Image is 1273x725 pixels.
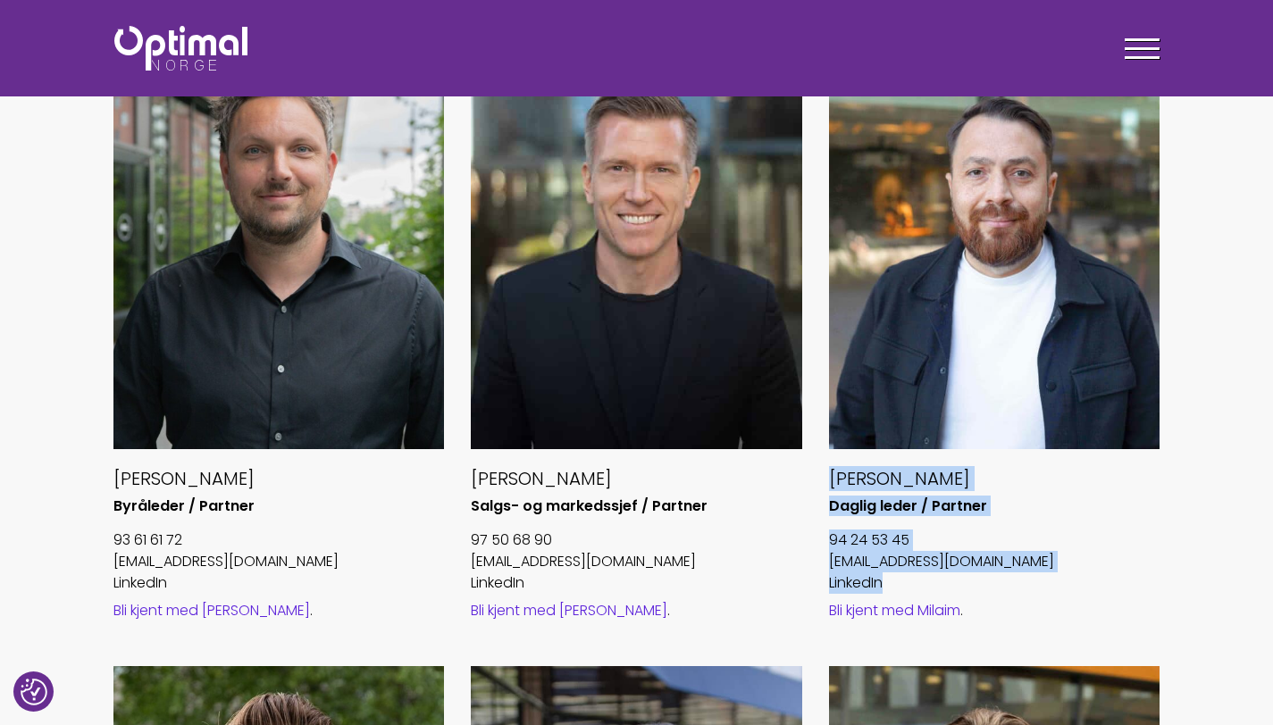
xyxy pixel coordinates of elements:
h5: [PERSON_NAME] [471,467,802,490]
a: Bli kjent med [PERSON_NAME] [471,600,667,621]
div: . [113,601,445,621]
a: [EMAIL_ADDRESS][DOMAIN_NAME] [829,551,1054,571]
div: . [829,601,1160,621]
a: LinkedIn [113,572,167,593]
button: Samtykkepreferanser [21,679,47,705]
a: Bli kjent med [PERSON_NAME] [113,600,310,621]
h6: Daglig leder / Partner [829,497,1160,516]
a: [EMAIL_ADDRESS][DOMAIN_NAME] [471,551,696,571]
div: . [471,601,802,621]
h5: [PERSON_NAME] [829,467,1160,490]
a: LinkedIn [829,572,883,593]
h6: Byråleder / Partner [113,497,445,516]
img: Optimal Norge [114,26,247,71]
a: LinkedIn [471,572,524,593]
a: [EMAIL_ADDRESS][DOMAIN_NAME] [113,551,339,571]
h6: Salgs- og markedssjef / Partner [471,497,802,516]
a: Bli kjent med Milaim [829,600,960,621]
img: Revisit consent button [21,679,47,705]
h5: [PERSON_NAME] [113,467,445,490]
